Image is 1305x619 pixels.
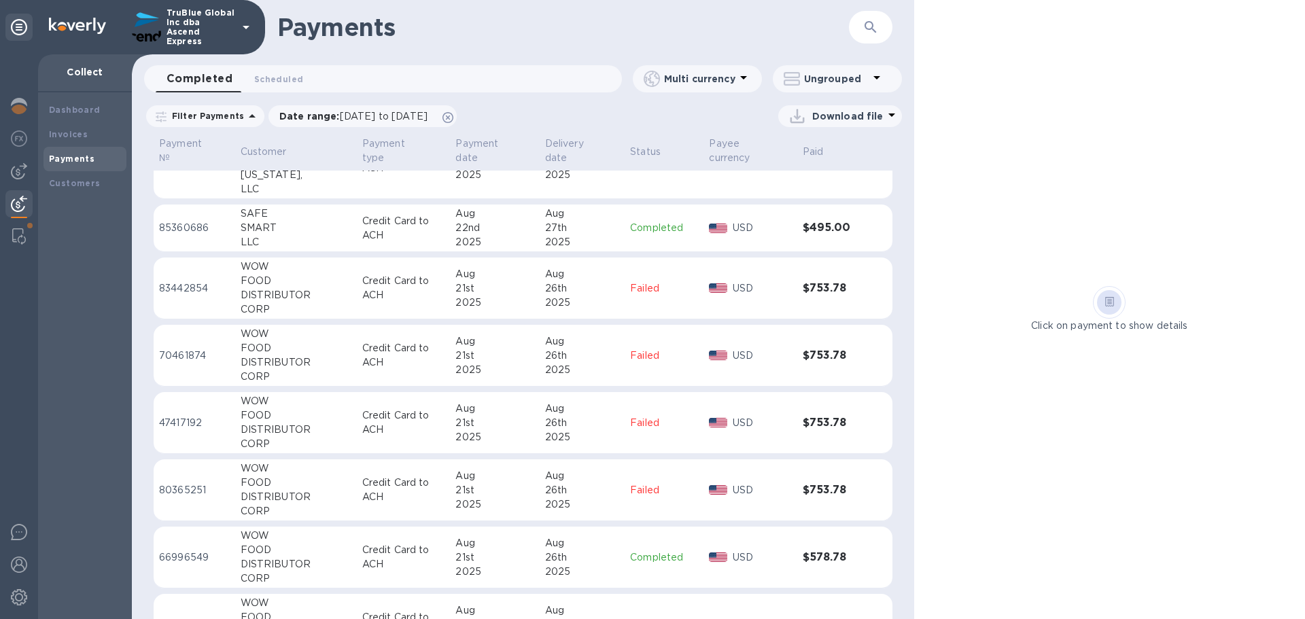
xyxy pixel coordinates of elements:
p: Completed [630,550,698,565]
h3: $578.78 [803,551,865,564]
div: 21st [455,483,534,497]
p: Credit Card to ACH [362,214,445,243]
div: Aug [545,402,619,416]
div: WOW [241,596,351,610]
p: Credit Card to ACH [362,408,445,437]
p: Multi currency [664,72,735,86]
div: 2025 [545,363,619,377]
img: USD [709,351,727,360]
div: WOW [241,260,351,274]
p: Payment № [159,137,212,165]
span: Payment № [159,137,230,165]
p: 85360686 [159,221,230,235]
b: Invoices [49,129,88,139]
div: WOW [241,394,351,408]
div: 2025 [545,565,619,579]
p: 80365251 [159,483,230,497]
div: 27th [545,221,619,235]
div: Aug [455,536,534,550]
div: FOOD [241,341,351,355]
div: 21st [455,349,534,363]
div: 21st [455,281,534,296]
div: DISTRIBUTOR [241,355,351,370]
img: USD [709,283,727,293]
span: Completed [167,69,232,88]
p: Customer [241,145,287,159]
p: 47417192 [159,416,230,430]
div: Aug [545,536,619,550]
img: USD [709,418,727,427]
p: Status [630,145,661,159]
p: Paid [803,145,824,159]
div: 21st [455,550,534,565]
p: TruBlue Global Inc dba Ascend Express [167,8,234,46]
span: Payment date [455,137,534,165]
p: USD [733,281,792,296]
img: USD [709,485,727,495]
div: 21st [455,416,534,430]
span: Payment type [362,137,445,165]
p: USD [733,349,792,363]
div: [US_STATE], [241,168,351,182]
h3: $495.00 [803,222,865,234]
div: Aug [545,267,619,281]
div: 2025 [545,168,619,182]
div: DISTRIBUTOR [241,490,351,504]
h3: $753.78 [803,349,865,362]
b: Dashboard [49,105,101,115]
div: CORP [241,370,351,384]
h3: $753.78 [803,282,865,295]
b: Customers [49,178,101,188]
div: SMART [241,221,351,235]
p: USD [733,416,792,430]
p: Failed [630,416,698,430]
h3: $753.78 [803,417,865,429]
div: Aug [455,469,534,483]
div: 26th [545,281,619,296]
div: Aug [545,207,619,221]
span: Customer [241,145,304,159]
p: 70461874 [159,349,230,363]
h3: $753.78 [803,484,865,497]
div: 2025 [545,235,619,249]
p: Date range : [279,109,434,123]
div: 2025 [455,235,534,249]
span: Paid [803,145,841,159]
div: Aug [545,334,619,349]
div: Unpin categories [5,14,33,41]
div: 2025 [455,363,534,377]
p: 83442854 [159,281,230,296]
div: Aug [545,469,619,483]
h1: Payments [277,13,769,41]
div: CORP [241,437,351,451]
div: Aug [545,603,619,618]
span: [DATE] to [DATE] [340,111,428,122]
p: USD [733,221,792,235]
div: CORP [241,302,351,317]
p: 66996549 [159,550,230,565]
p: Download file [812,109,884,123]
p: Failed [630,483,698,497]
div: Aug [455,207,534,221]
p: Click on payment to show details [1031,319,1187,333]
div: 22nd [455,221,534,235]
div: 26th [545,416,619,430]
p: Ungrouped [804,72,869,86]
img: Foreign exchange [11,130,27,147]
div: 2025 [545,430,619,444]
div: 26th [545,550,619,565]
img: USD [709,552,727,562]
div: DISTRIBUTOR [241,288,351,302]
div: 2025 [545,497,619,512]
div: FOOD [241,476,351,490]
div: 2025 [455,296,534,310]
div: FOOD [241,274,351,288]
div: DISTRIBUTOR [241,423,351,437]
div: Aug [455,402,534,416]
span: Scheduled [254,72,303,86]
span: Payee currency [709,137,791,165]
img: USD [709,224,727,233]
p: Payee currency [709,137,773,165]
p: Payment type [362,137,428,165]
p: USD [733,550,792,565]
